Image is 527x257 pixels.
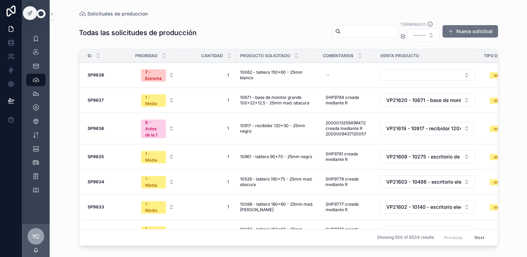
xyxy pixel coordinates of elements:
[326,151,369,162] span: SHP9781 creada mediante R
[240,154,312,160] span: 10961 - tablero 90x70 - 25mm negro
[494,97,511,104] div: estándar
[240,154,315,160] a: 10961 - tablero 90x70 - 25mm negro
[240,123,315,134] a: 10917 - recibidor 120x30 - 25mm negro
[201,53,223,59] span: Cantidad
[380,226,475,239] button: Select Button
[145,151,162,163] div: 1 - Media
[386,204,461,210] span: VP21602 - 10140 - escritorio electrico premium ajustable negro - tablero 180x60 25mm mad. [PERSON...
[386,97,461,104] span: VP21620 - 10671 - base de monitor grande 100x22x12.5 - 25mm mad. obscura
[380,122,476,135] a: Select Button
[188,70,232,81] a: 1
[88,204,104,209] strong: SP9633
[386,229,461,236] span: VP21600 - 10110 - escritorio altura ajustable electrico negro - tablero 150x60 25mm blanco
[135,147,180,166] a: Select Button
[326,72,330,78] div: --
[240,53,290,59] span: Producto solicitado
[240,227,315,238] a: 10062 - tablero 150x60 - 25mm blanco
[191,72,229,78] span: 1
[240,70,315,81] a: 10062 - tablero 150x60 - 25mm blanco
[380,175,476,189] a: Select Button
[380,201,475,214] button: Select Button
[88,154,127,160] a: SP9635
[240,95,315,106] a: 10671 - base de monitor grande 100x22x12.5 - 25mm mad. obscura
[136,173,180,191] button: Select Button
[188,151,232,162] a: 1
[323,70,372,81] a: --
[380,69,475,81] button: Select Button
[380,93,476,107] a: Select Button
[326,227,369,238] span: SHP9776 creada mediante R
[79,28,197,38] h1: Todas las solicitudes de producción
[145,69,162,82] div: 7 - Extrema
[380,150,476,164] a: Select Button
[380,225,476,239] a: Select Button
[323,224,372,240] a: SHP9776 creada mediante R
[326,95,369,106] span: SHP9784 creada mediante R
[494,204,511,210] div: estándar
[191,154,229,160] span: 1
[136,116,180,141] button: Select Button
[136,223,180,241] button: Select Button
[494,179,511,185] div: estándar
[443,25,498,38] button: Nueva solicitud
[413,32,426,39] span: ------
[145,176,162,188] div: 1 - Media
[323,117,372,140] a: 2000013259498472 creada mediante R 2000009437120057
[135,172,180,192] a: Select Button
[88,97,127,103] a: SP9637
[400,21,426,27] label: Terminado
[135,53,158,59] span: Prioridad
[136,147,180,166] button: Select Button
[494,126,511,132] div: estándar
[380,53,419,59] span: Venta producto
[88,72,127,78] a: SP9638
[191,126,229,131] span: 1
[380,94,475,107] button: Select Button
[326,120,369,137] span: 2000013259498472 creada mediante R 2000009437120057
[87,10,148,17] span: Solicitudes de produccion
[386,178,461,185] span: VP21603 - 10486 - escritorio electrico premium ajustable negro - tablero 190x75 25mm mad. obscura
[79,10,148,17] a: Solicitudes de produccion
[380,122,475,135] button: Select Button
[323,199,372,215] a: SHP9777 creada mediante R
[191,204,229,210] span: 1
[240,202,315,213] span: 10068 - tablero 180x60 - 25mm mad. [PERSON_NAME]
[135,197,180,217] a: Select Button
[323,92,372,109] a: SHP9784 creada mediante R
[386,125,461,132] span: VP21619 - 10917 - recibidor 120x30 - 25mm negro
[135,65,180,85] a: Select Button
[88,126,127,131] a: SP9636
[135,116,180,141] a: Select Button
[136,66,180,84] button: Select Button
[191,97,229,103] span: 1
[484,53,521,59] span: Tipo de empaque
[88,72,104,78] strong: SP9638
[380,150,475,163] button: Select Button
[494,72,511,79] div: estándar
[240,176,315,187] a: 10529 - tablero 190x75 - 25mm mad. obscura
[22,28,50,205] div: scrollable content
[136,198,180,216] button: Select Button
[188,176,232,187] a: 1
[326,176,369,187] span: SHP9778 creada mediante R
[377,235,434,240] span: Showing 500 of 8534 results
[145,201,162,214] div: 1 - Media
[88,97,104,103] strong: SP9637
[386,153,461,160] span: VP21608 - 10275 - escritorio de altura ajustable en escuadra base negro - tablero 180x60+90x60 25...
[323,148,372,165] a: SHP9781 creada mediante R
[135,223,180,242] a: Select Button
[470,232,489,243] button: Next
[145,226,162,239] div: 1 - Media
[32,232,40,240] span: YC
[88,179,104,184] strong: SP9634
[380,175,475,188] button: Select Button
[188,123,232,134] a: 1
[145,120,162,138] div: 8 - Antes de la 1
[88,126,104,131] strong: SP9636
[326,202,369,213] span: SHP9777 creada mediante R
